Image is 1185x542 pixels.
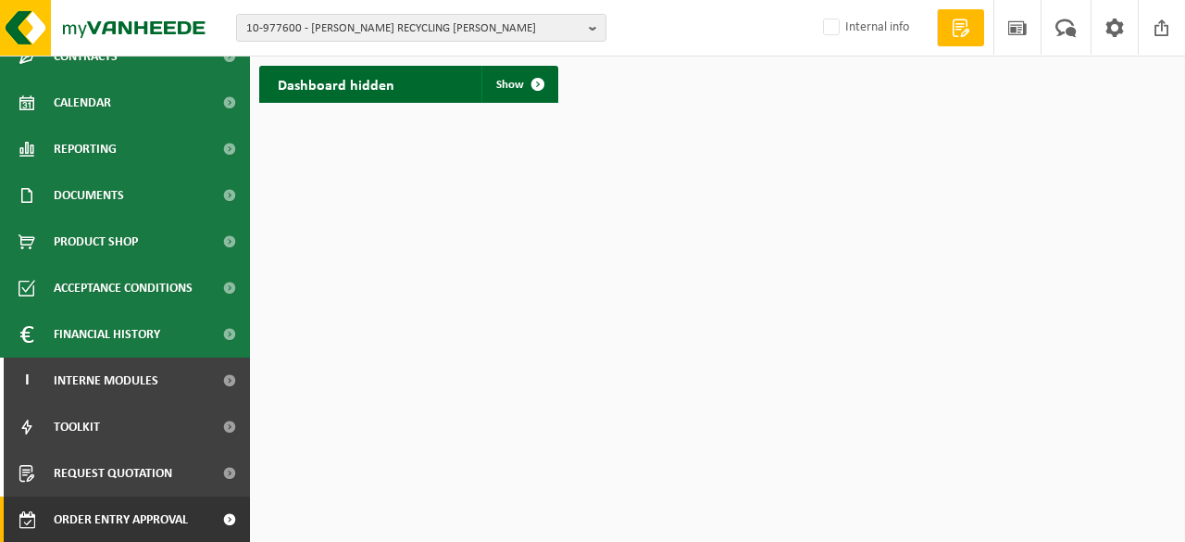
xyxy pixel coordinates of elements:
label: Internal info [819,14,909,42]
span: Product Shop [54,219,138,265]
span: Request quotation [54,450,172,497]
span: Documents [54,172,124,219]
span: Interne modules [54,358,158,404]
span: 10-977600 - [PERSON_NAME] RECYCLING [PERSON_NAME] [246,15,581,43]
button: 10-977600 - [PERSON_NAME] RECYCLING [PERSON_NAME] [236,14,606,42]
span: Contracts [54,33,118,80]
span: I [19,358,35,404]
span: Show [496,79,524,91]
h2: Dashboard hidden [259,66,413,102]
span: Acceptance conditions [54,265,193,311]
span: Toolkit [54,404,100,450]
span: Financial History [54,311,160,358]
span: Reporting [54,126,117,172]
a: Show [481,66,556,103]
span: Calendar [54,80,111,126]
